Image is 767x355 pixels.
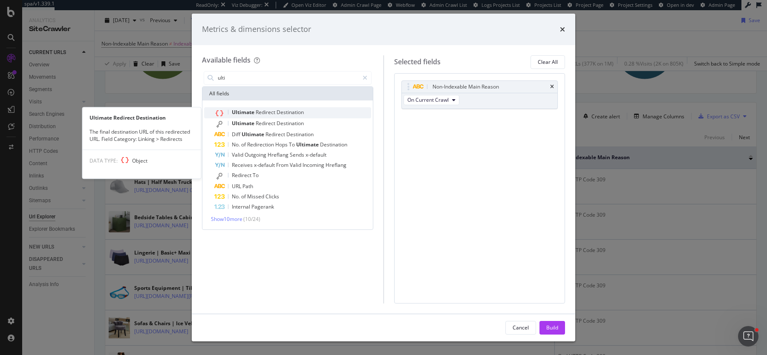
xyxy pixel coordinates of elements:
span: of [241,193,247,200]
span: Destination [277,109,304,116]
span: Redirect [232,172,253,179]
span: No. [232,193,241,200]
span: x-default [254,161,276,169]
div: Selected fields [394,57,441,67]
span: Missed [247,193,265,200]
div: times [550,84,554,89]
span: To [289,141,296,148]
span: Hreflang [268,151,290,158]
span: Path [242,183,253,190]
input: Search by field name [217,72,359,84]
span: Valid [232,151,245,158]
span: To [253,172,259,179]
iframe: Intercom live chat [738,326,758,346]
div: modal [192,14,575,341]
span: x-default [306,151,326,158]
div: Ultimate Redirect Destination [83,114,201,121]
span: Hreflang [326,161,346,169]
span: Sends [290,151,306,158]
span: Outgoing [245,151,268,158]
span: URL [232,183,242,190]
span: Incoming [303,161,326,169]
span: Redirect [265,131,286,138]
div: Build [546,324,558,331]
span: Receives [232,161,254,169]
span: From [276,161,290,169]
span: Valid [290,161,303,169]
span: On Current Crawl [407,96,449,103]
span: Diff [232,131,242,138]
button: On Current Crawl [404,95,459,105]
span: Destination [286,131,314,138]
span: Pagerank [251,203,274,210]
span: Redirect [256,109,277,116]
button: Build [539,321,565,335]
div: Clear All [538,58,558,66]
div: The final destination URL of this redirected URL. Field Category: Linking > Redirects [83,129,201,143]
span: Clicks [265,193,279,200]
span: Redirect [256,120,277,127]
span: ( 10 / 24 ) [243,215,260,223]
span: Ultimate [296,141,320,148]
div: Available fields [202,55,251,65]
span: of [241,141,247,148]
span: Ultimate [232,120,256,127]
span: Destination [277,120,304,127]
span: No. [232,141,241,148]
button: Clear All [531,55,565,69]
span: Internal [232,203,251,210]
div: Metrics & dimensions selector [202,24,311,35]
span: Ultimate [242,131,265,138]
div: Non-Indexable Main ReasontimesOn Current Crawl [401,80,558,109]
span: Show 10 more [211,215,242,223]
div: times [560,24,565,35]
span: Hops [275,141,289,148]
span: Ultimate [232,109,256,116]
span: Destination [320,141,347,148]
div: All fields [202,87,373,100]
button: Cancel [505,321,536,335]
div: Non-Indexable Main Reason [433,83,499,91]
span: Redirection [247,141,275,148]
div: Cancel [513,324,529,331]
